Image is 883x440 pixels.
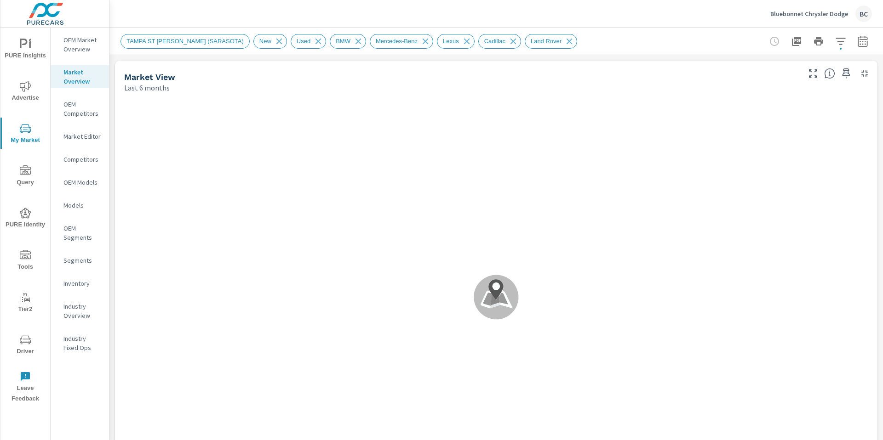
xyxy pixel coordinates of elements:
button: Select Date Range [854,32,872,51]
button: "Export Report to PDF" [787,32,806,51]
span: PURE Insights [3,39,47,61]
span: Cadillac [479,38,511,45]
p: Inventory [63,279,102,288]
button: Print Report [809,32,828,51]
button: Apply Filters [831,32,850,51]
div: BMW [330,34,366,49]
span: Mercedes-Benz [370,38,423,45]
div: OEM Models [51,175,109,189]
div: Land Rover [525,34,577,49]
p: Industry Overview [63,302,102,320]
span: Land Rover [525,38,567,45]
h5: Market View [124,72,175,82]
span: Query [3,165,47,188]
span: BMW [330,38,356,45]
p: OEM Segments [63,224,102,242]
span: PURE Identity [3,208,47,230]
p: Last 6 months [124,82,170,93]
span: Tier2 [3,292,47,315]
span: Tools [3,250,47,272]
span: Leave Feedback [3,371,47,404]
button: Make Fullscreen [806,66,820,81]
p: Industry Fixed Ops [63,334,102,352]
div: BC [855,6,872,22]
div: Cadillac [478,34,521,49]
div: Market Overview [51,65,109,88]
div: OEM Competitors [51,97,109,120]
div: Models [51,198,109,212]
div: Lexus [437,34,475,49]
div: OEM Market Overview [51,33,109,56]
p: Models [63,201,102,210]
div: Inventory [51,276,109,290]
div: New [253,34,287,49]
p: OEM Competitors [63,100,102,118]
p: Segments [63,256,102,265]
div: OEM Segments [51,221,109,244]
span: Save this to your personalized report [839,66,854,81]
div: Industry Fixed Ops [51,332,109,355]
div: Used [291,34,326,49]
div: Industry Overview [51,299,109,322]
p: Market Overview [63,68,102,86]
div: Market Editor [51,130,109,143]
p: OEM Market Overview [63,35,102,54]
p: Competitors [63,155,102,164]
p: OEM Models [63,178,102,187]
span: Used [291,38,316,45]
div: nav menu [0,28,50,408]
span: New [254,38,277,45]
button: Minimize Widget [857,66,872,81]
span: TAMPA ST [PERSON_NAME] (SARASOTA) [121,38,249,45]
p: Bluebonnet Chrysler Dodge [770,10,848,18]
span: Understand by postal code where vehicles are selling. [Source: Market registration data from thir... [824,68,835,79]
span: Lexus [437,38,464,45]
div: Segments [51,254,109,267]
span: Driver [3,334,47,357]
div: Mercedes-Benz [370,34,433,49]
span: Advertise [3,81,47,103]
p: Market Editor [63,132,102,141]
div: Competitors [51,152,109,166]
span: My Market [3,123,47,146]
